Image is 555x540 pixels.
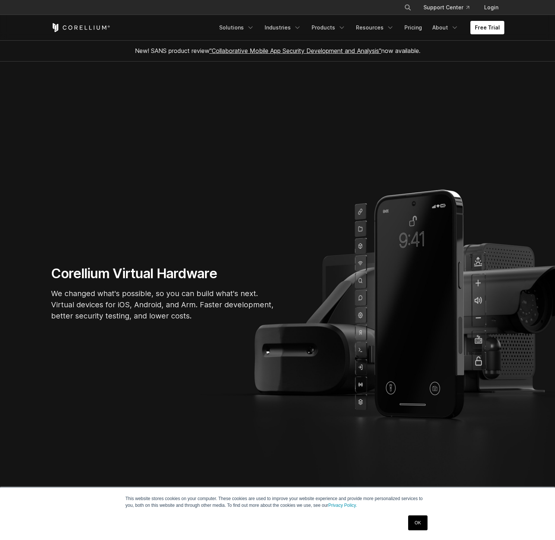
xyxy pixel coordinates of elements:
p: This website stores cookies on your computer. These cookies are used to improve your website expe... [126,495,430,509]
a: Pricing [400,21,426,34]
button: Search [401,1,414,14]
h1: Corellium Virtual Hardware [51,265,275,282]
a: Corellium Home [51,23,110,32]
a: About [428,21,463,34]
a: Privacy Policy. [328,503,357,508]
a: OK [408,515,427,530]
a: Support Center [417,1,475,14]
a: Resources [351,21,398,34]
a: Products [307,21,350,34]
a: "Collaborative Mobile App Security Development and Analysis" [209,47,381,54]
a: Free Trial [470,21,504,34]
a: Industries [260,21,306,34]
p: We changed what's possible, so you can build what's next. Virtual devices for iOS, Android, and A... [51,288,275,321]
div: Navigation Menu [395,1,504,14]
a: Solutions [215,21,259,34]
a: Login [478,1,504,14]
span: New! SANS product review now available. [135,47,420,54]
div: Navigation Menu [215,21,504,34]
